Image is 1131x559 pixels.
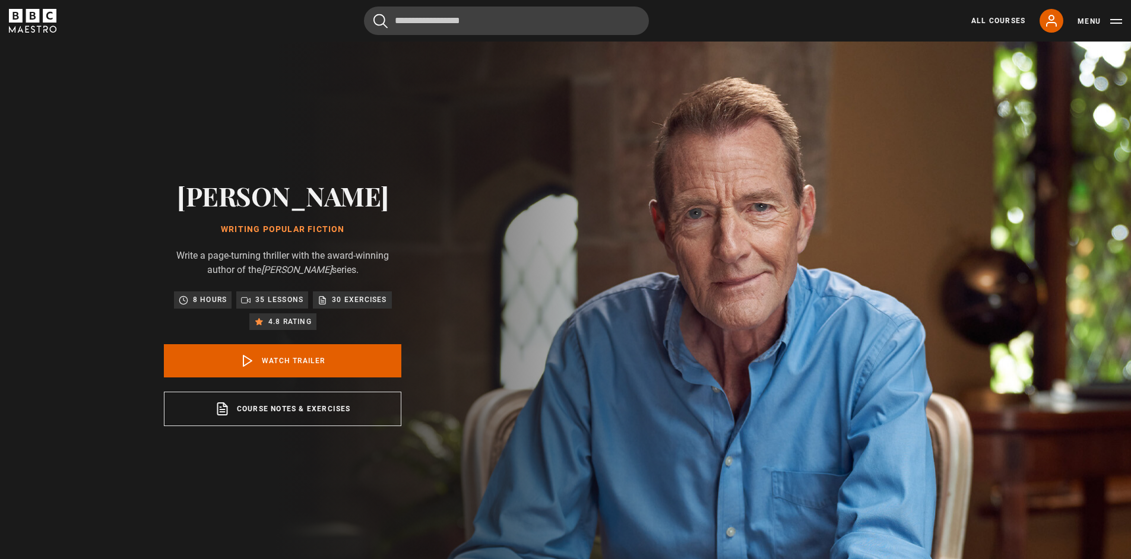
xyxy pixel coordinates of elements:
p: Write a page-turning thriller with the award-winning author of the series. [164,249,401,277]
button: Toggle navigation [1078,15,1122,27]
a: All Courses [971,15,1025,26]
p: 30 exercises [332,294,386,306]
a: Course notes & exercises [164,392,401,426]
i: [PERSON_NAME] [261,264,332,275]
svg: BBC Maestro [9,9,56,33]
p: 8 hours [193,294,227,306]
p: 4.8 rating [268,316,312,328]
h1: Writing Popular Fiction [164,225,401,234]
input: Search [364,7,649,35]
p: 35 lessons [255,294,303,306]
h2: [PERSON_NAME] [164,180,401,211]
a: Watch Trailer [164,344,401,377]
button: Submit the search query [373,14,388,28]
